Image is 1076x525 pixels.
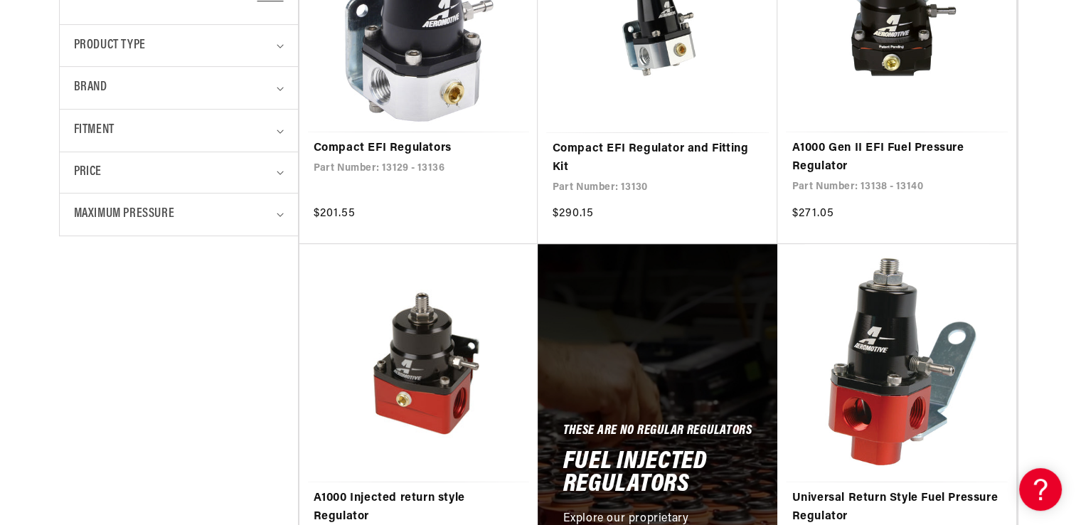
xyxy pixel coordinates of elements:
span: Product type [74,36,146,56]
h2: Fuel Injected Regulators [563,451,752,496]
summary: Fitment (0 selected) [74,110,284,152]
summary: Price [74,152,284,193]
summary: Product type (0 selected) [74,25,284,67]
a: A1000 Gen II EFI Fuel Pressure Regulator [792,139,1002,176]
span: Price [74,163,102,182]
summary: Maximum Pressure (0 selected) [74,193,284,235]
summary: Brand (0 selected) [74,67,284,109]
a: Compact EFI Regulators [314,139,524,158]
span: Brand [74,78,107,98]
span: Maximum Pressure [74,204,175,225]
a: Compact EFI Regulator and Fitting Kit [552,140,763,176]
h5: These Are No Regular Regulators [563,426,752,437]
span: Fitment [74,120,114,141]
